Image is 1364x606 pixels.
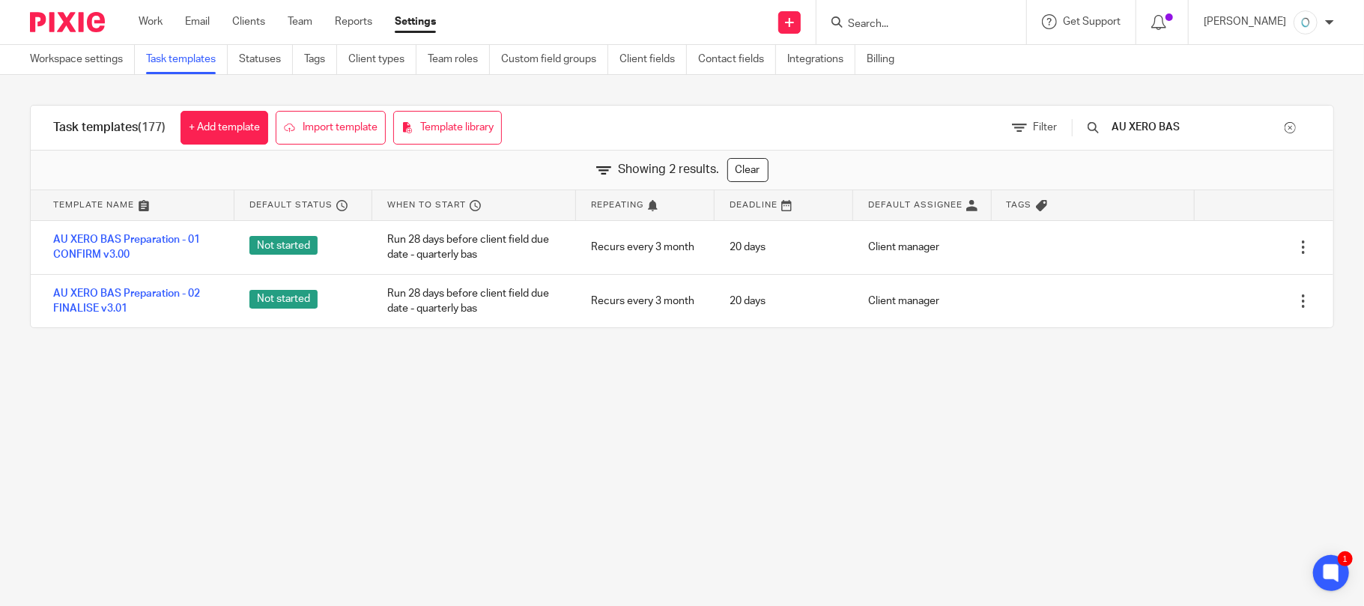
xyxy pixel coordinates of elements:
[619,45,687,74] a: Client fields
[239,45,293,74] a: Statuses
[288,14,312,29] a: Team
[715,282,853,320] div: 20 days
[846,18,981,31] input: Search
[868,199,963,211] span: Default assignee
[730,199,778,211] span: Deadline
[276,111,386,145] a: Import template
[249,290,318,309] span: Not started
[853,282,992,320] div: Client manager
[576,282,715,320] div: Recurs every 3 month
[139,14,163,29] a: Work
[698,45,776,74] a: Contact fields
[53,286,219,317] a: AU XERO BAS Preparation - 02 FINALISE v3.01
[30,12,105,32] img: Pixie
[1338,551,1353,566] div: 1
[867,45,906,74] a: Billing
[787,45,855,74] a: Integrations
[576,228,715,266] div: Recurs every 3 month
[372,221,576,274] div: Run 28 days before client field due date - quarterly bas
[53,120,166,136] h1: Task templates
[53,199,134,211] span: Template name
[395,14,436,29] a: Settings
[727,158,769,182] a: Clear
[181,111,268,145] a: + Add template
[53,232,219,263] a: AU XERO BAS Preparation - 01 CONFIRM v3.00
[348,45,416,74] a: Client types
[853,228,992,266] div: Client manager
[138,121,166,133] span: (177)
[249,236,318,255] span: Not started
[304,45,337,74] a: Tags
[619,161,720,178] span: Showing 2 results.
[501,45,608,74] a: Custom field groups
[715,228,853,266] div: 20 days
[146,45,228,74] a: Task templates
[1033,122,1057,133] span: Filter
[1110,119,1285,136] input: Search...
[1063,16,1121,27] span: Get Support
[1007,199,1032,211] span: Tags
[1294,10,1318,34] img: a---sample2.png
[372,275,576,328] div: Run 28 days before client field due date - quarterly bas
[591,199,643,211] span: Repeating
[335,14,372,29] a: Reports
[232,14,265,29] a: Clients
[249,199,333,211] span: Default status
[387,199,466,211] span: When to start
[428,45,490,74] a: Team roles
[1204,14,1286,29] p: [PERSON_NAME]
[30,45,135,74] a: Workspace settings
[185,14,210,29] a: Email
[393,111,502,145] a: Template library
